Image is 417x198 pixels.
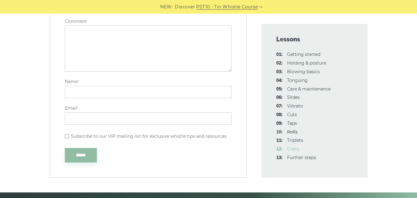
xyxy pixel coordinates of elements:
a: 04:Tonguing [287,78,308,83]
span: 13: [276,154,282,162]
label: Name [65,79,231,84]
span: 09: [276,120,282,127]
a: 11:Triplets [287,137,303,143]
span: Discover [175,3,195,11]
span: 12: [276,145,282,153]
span: 01: [276,51,282,58]
a: 03:Blowing basics [287,69,320,74]
a: 01:Getting started [287,52,320,57]
a: 02:Holding & posture [287,60,326,66]
a: 06:Slides [287,95,300,100]
span: 02: [276,60,282,67]
a: 08:Cuts [287,112,297,117]
span: 06: [276,94,282,101]
label: Comment [65,19,231,24]
label: Subscribe to our VIP mailing list for exclusive whistle tips and resources [71,134,227,139]
span: Lessons [276,35,353,44]
strong: Rolls [287,129,298,135]
span: 11: [276,137,282,144]
span: 05: [276,86,282,93]
span: 10: [276,128,282,136]
span: 03: [276,68,282,76]
a: 09:Taps [287,120,297,126]
a: 13:Further steps [287,155,316,160]
span: 08: [276,111,282,119]
a: PST10 - Tin Whistle Course [196,3,258,11]
span: NEW: [160,3,173,11]
span: 04: [276,77,282,84]
a: 05:Care & maintenance [287,86,331,92]
a: 07:Vibrato [287,103,303,109]
a: 12:Crans [287,146,299,152]
label: Email [65,106,231,111]
span: 07: [276,103,282,110]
